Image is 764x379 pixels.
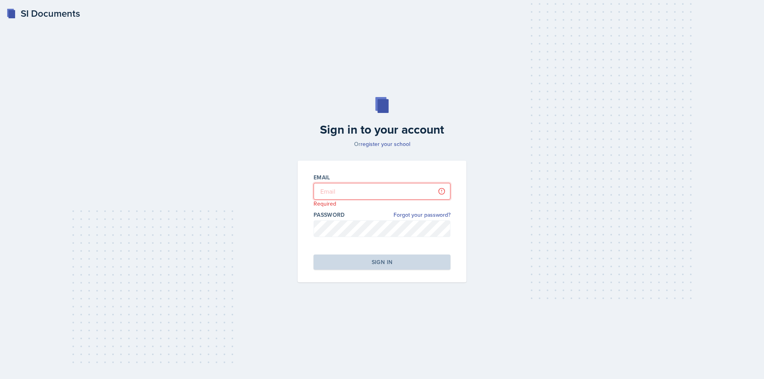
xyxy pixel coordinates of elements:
h2: Sign in to your account [293,122,471,137]
div: Sign in [372,258,392,266]
p: Required [314,200,450,208]
a: SI Documents [6,6,80,21]
button: Sign in [314,255,450,270]
a: Forgot your password? [394,211,450,219]
a: register your school [361,140,410,148]
label: Password [314,211,345,219]
p: Or [293,140,471,148]
input: Email [314,183,450,200]
label: Email [314,173,330,181]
